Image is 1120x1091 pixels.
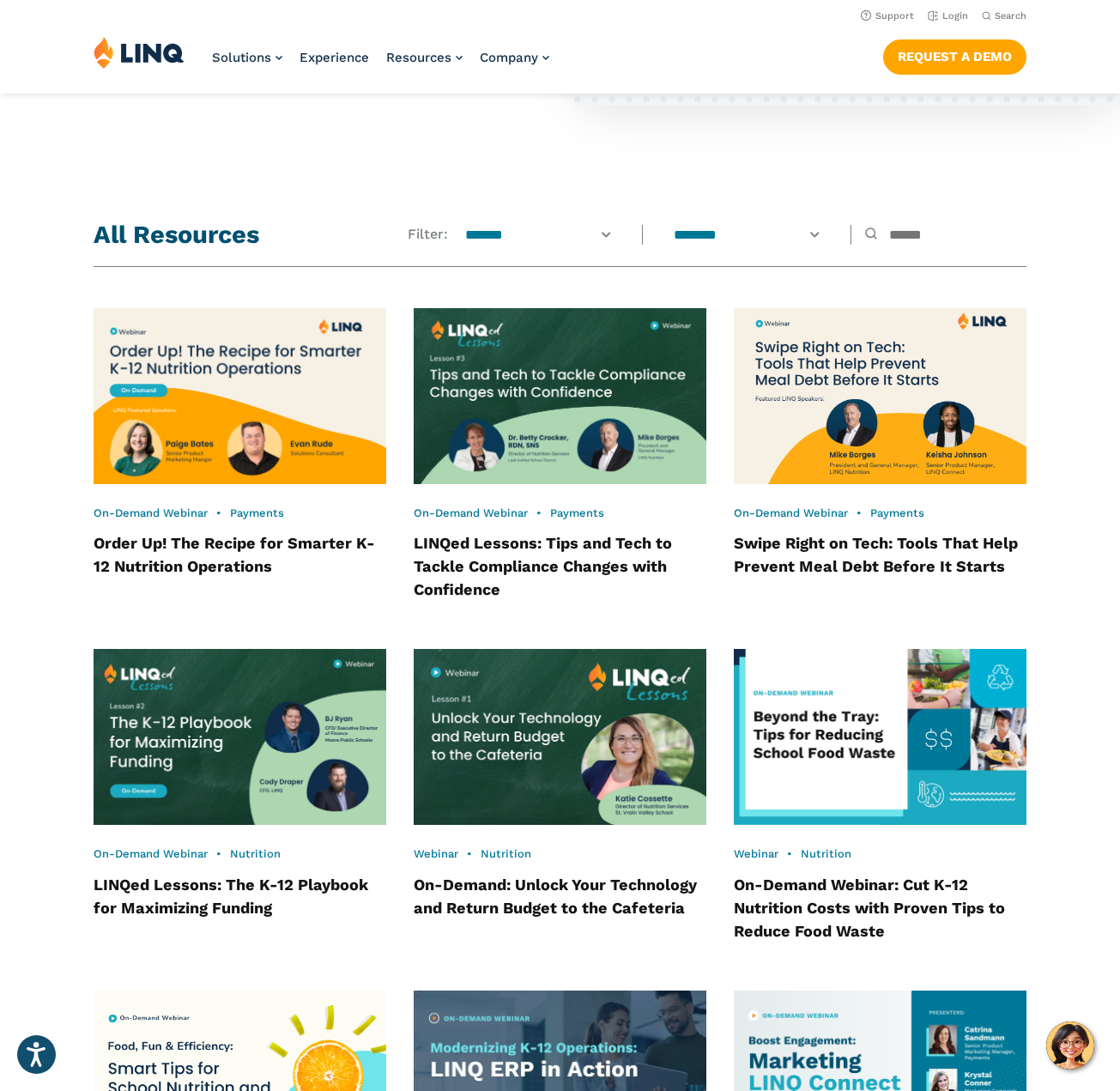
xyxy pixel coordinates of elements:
[94,649,386,825] img: LINQed Lesson Finance Thumbnail
[94,36,185,69] img: LINQ | K‑12 Software
[870,506,924,519] a: Payments
[480,50,549,65] a: Company
[94,217,259,252] h2: All Resources
[734,506,848,519] a: On-Demand Webinar
[414,506,706,521] div: •
[734,308,1026,484] img: Swipe Right on Tech
[212,50,282,65] a: Solutions
[1046,1021,1094,1070] button: Hello, have a question? Let’s chat.
[230,506,284,519] a: Payments
[734,649,1026,825] img: Beyond the Tray Webinar
[883,36,1026,74] nav: Button Navigation
[414,876,697,917] a: On-Demand: Unlock Your Technology and Return Budget to the Cafeteria
[801,847,851,860] a: Nutrition
[94,876,368,917] a: LINQed Lessons: The K-12 Playbook for Maximizing Funding
[861,10,914,21] a: Support
[94,846,386,862] div: •
[408,225,448,244] span: Filter:
[928,10,968,21] a: Login
[481,847,531,860] a: Nutrition
[414,649,706,825] img: LINQed Lessons - 1
[480,50,538,65] span: Company
[995,10,1026,21] span: Search
[550,506,604,519] a: Payments
[230,847,281,860] a: Nutrition
[386,50,451,65] span: Resources
[883,39,1026,74] a: Request a Demo
[212,36,549,93] nav: Primary Navigation
[94,506,208,519] a: On-Demand Webinar
[414,534,672,598] a: LINQed Lessons: Tips and Tech to Tackle Compliance Changes with Confidence
[414,506,528,519] a: On-Demand Webinar
[734,846,1026,862] div: •
[94,847,208,860] a: On-Demand Webinar
[414,308,706,484] img: LINQed Lessons 3 Compliance Webinar Thumbnail
[212,50,271,65] span: Solutions
[734,876,1005,940] a: On-Demand Webinar: Cut K-12 Nutrition Costs with Proven Tips to Reduce Food Waste
[982,9,1026,22] button: Open Search Bar
[94,534,375,575] a: Order Up! The Recipe for Smarter K-12 Nutrition Operations
[300,50,369,65] a: Experience
[734,534,1018,575] a: Swipe Right on Tech: Tools That Help Prevent Meal Debt Before It Starts
[734,506,1026,521] div: •
[386,50,463,65] a: Resources
[94,506,386,521] div: •
[414,847,458,860] a: Webinar
[734,847,778,860] a: Webinar
[414,846,706,862] div: •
